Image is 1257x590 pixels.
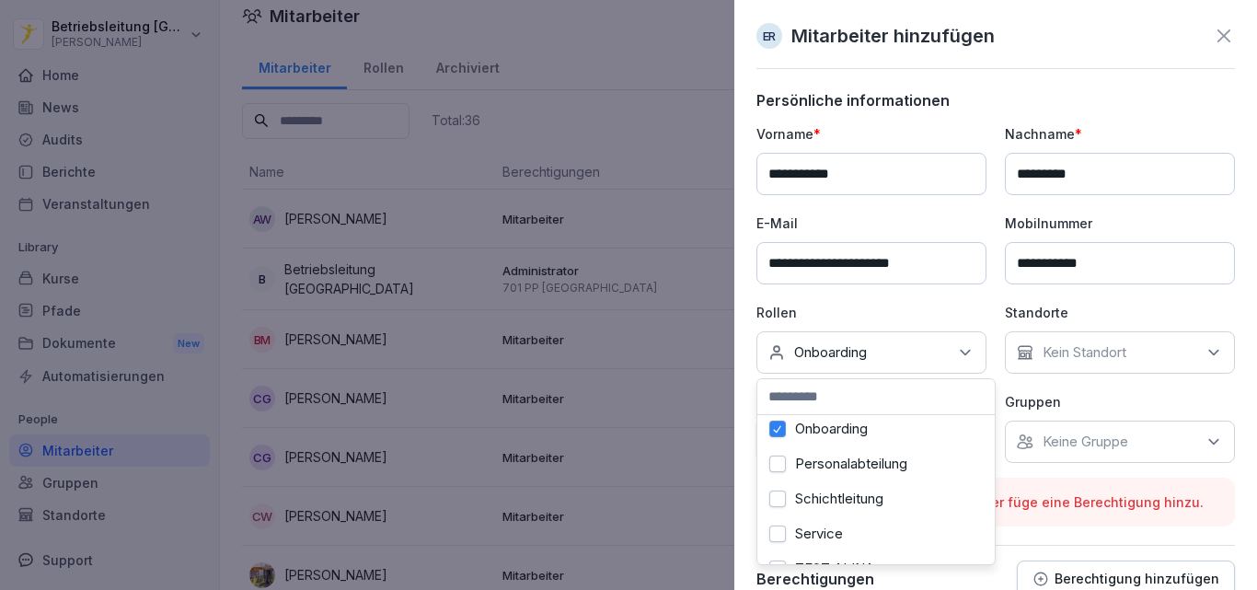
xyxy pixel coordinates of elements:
label: Schichtleitung [795,491,883,507]
div: ER [756,23,782,49]
label: TEST ALINA [795,561,874,577]
p: Vorname [756,124,986,144]
p: Mitarbeiter hinzufügen [791,22,995,50]
label: Personalabteilung [795,456,907,472]
p: Mobilnummer [1005,214,1235,233]
p: Gruppen [1005,392,1235,411]
p: E-Mail [756,214,986,233]
p: Rollen [756,303,986,322]
p: Standorte [1005,303,1235,322]
label: Service [795,526,843,542]
p: Nachname [1005,124,1235,144]
p: Onboarding [794,343,867,362]
p: Persönliche informationen [756,91,1235,110]
p: Berechtigungen [756,570,874,588]
p: Berechtigung hinzufügen [1055,572,1219,586]
label: Onboarding [795,421,868,437]
p: Bitte wähle einen Standort aus oder füge eine Berechtigung hinzu. [771,492,1220,512]
p: Kein Standort [1043,343,1126,362]
p: Keine Gruppe [1043,433,1128,451]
